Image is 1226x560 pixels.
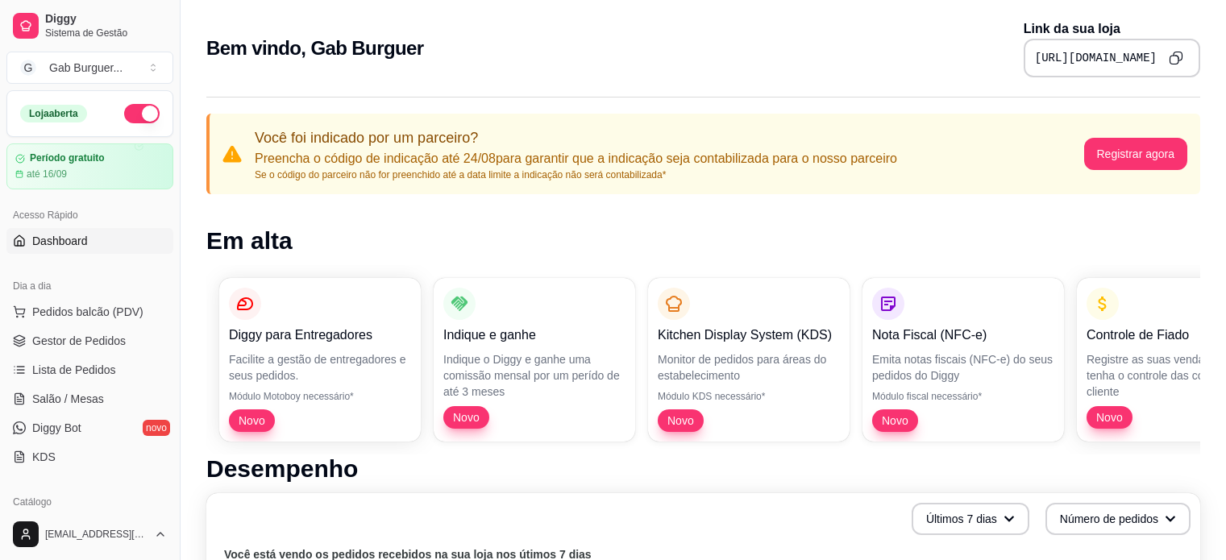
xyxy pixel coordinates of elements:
[32,391,104,407] span: Salão / Mesas
[872,390,1054,403] p: Módulo fiscal necessário*
[443,326,625,345] p: Indique e ganhe
[6,489,173,515] div: Catálogo
[20,105,87,122] div: Loja aberta
[6,228,173,254] a: Dashboard
[6,6,173,45] a: DiggySistema de Gestão
[872,326,1054,345] p: Nota Fiscal (NFC-e)
[447,409,486,425] span: Novo
[32,233,88,249] span: Dashboard
[6,357,173,383] a: Lista de Pedidos
[206,454,1200,483] h1: Desempenho
[1024,19,1200,39] p: Link da sua loja
[206,35,424,61] h2: Bem vindo, Gab Burguer
[255,149,897,168] p: Preencha o código de indicação até 24/08 para garantir que a indicação seja contabilizada para o ...
[658,351,840,384] p: Monitor de pedidos para áreas do estabelecimento
[648,278,850,442] button: Kitchen Display System (KDS)Monitor de pedidos para áreas do estabelecimentoMódulo KDS necessário...
[862,278,1064,442] button: Nota Fiscal (NFC-e)Emita notas fiscais (NFC-e) do seus pedidos do DiggyMódulo fiscal necessário*Novo
[255,168,897,181] p: Se o código do parceiro não for preenchido até a data limite a indicação não será contabilizada*
[6,515,173,554] button: [EMAIL_ADDRESS][DOMAIN_NAME]
[1084,138,1188,170] button: Registrar agora
[6,444,173,470] a: KDS
[49,60,123,76] div: Gab Burguer ...
[232,413,272,429] span: Novo
[6,299,173,325] button: Pedidos balcão (PDV)
[45,27,167,39] span: Sistema de Gestão
[434,278,635,442] button: Indique e ganheIndique o Diggy e ganhe uma comissão mensal por um perído de até 3 mesesNovo
[124,104,160,123] button: Alterar Status
[32,420,81,436] span: Diggy Bot
[20,60,36,76] span: G
[1035,50,1157,66] pre: [URL][DOMAIN_NAME]
[30,152,105,164] article: Período gratuito
[219,278,421,442] button: Diggy para EntregadoresFacilite a gestão de entregadores e seus pedidos.Módulo Motoboy necessário...
[6,328,173,354] a: Gestor de Pedidos
[872,351,1054,384] p: Emita notas fiscais (NFC-e) do seus pedidos do Diggy
[32,362,116,378] span: Lista de Pedidos
[32,333,126,349] span: Gestor de Pedidos
[229,351,411,384] p: Facilite a gestão de entregadores e seus pedidos.
[1045,503,1191,535] button: Número de pedidos
[6,273,173,299] div: Dia a dia
[1163,45,1189,71] button: Copy to clipboard
[32,304,143,320] span: Pedidos balcão (PDV)
[6,52,173,84] button: Select a team
[6,415,173,441] a: Diggy Botnovo
[6,202,173,228] div: Acesso Rápido
[45,12,167,27] span: Diggy
[27,168,67,180] article: até 16/09
[658,326,840,345] p: Kitchen Display System (KDS)
[6,143,173,189] a: Período gratuitoaté 16/09
[661,413,700,429] span: Novo
[255,127,897,149] p: Você foi indicado por um parceiro?
[658,390,840,403] p: Módulo KDS necessário*
[206,226,1200,255] h1: Em alta
[912,503,1029,535] button: Últimos 7 dias
[6,386,173,412] a: Salão / Mesas
[443,351,625,400] p: Indique o Diggy e ganhe uma comissão mensal por um perído de até 3 meses
[875,413,915,429] span: Novo
[229,326,411,345] p: Diggy para Entregadores
[229,390,411,403] p: Módulo Motoboy necessário*
[45,528,148,541] span: [EMAIL_ADDRESS][DOMAIN_NAME]
[32,449,56,465] span: KDS
[1090,409,1129,425] span: Novo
